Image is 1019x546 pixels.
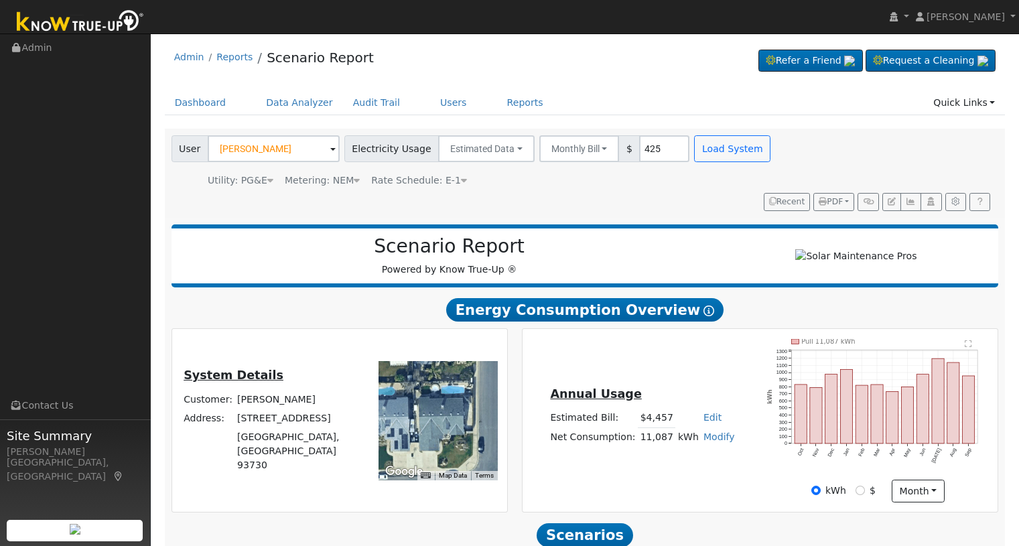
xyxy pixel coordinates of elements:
[182,390,235,409] td: Customer:
[866,50,996,72] a: Request a Cleaning
[267,50,374,66] a: Scenario Report
[842,448,851,458] text: Jan
[795,249,916,263] img: Solar Maintenance Pros
[919,448,928,458] text: Jun
[856,486,865,495] input: $
[178,235,721,277] div: Powered by Know True-Up ®
[776,362,787,368] text: 1100
[776,355,787,361] text: 1200
[172,135,208,162] span: User
[779,405,787,411] text: 500
[675,427,701,447] td: kWh
[933,358,945,443] rect: onclick=""
[811,486,821,495] input: kWh
[779,383,787,389] text: 800
[235,390,360,409] td: [PERSON_NAME]
[182,409,235,427] td: Address:
[931,448,943,464] text: [DATE]
[902,387,914,443] rect: onclick=""
[797,448,805,457] text: Oct
[10,7,151,38] img: Know True-Up
[969,193,990,212] a: Help Link
[285,174,360,188] div: Metering: NEM
[825,374,837,443] rect: onclick=""
[430,90,477,115] a: Users
[174,52,204,62] a: Admin
[548,427,638,447] td: Net Consumption:
[795,385,807,443] rect: onclick=""
[779,426,787,432] text: 200
[887,391,899,443] rect: onclick=""
[921,193,941,212] button: Login As
[7,445,143,459] div: [PERSON_NAME]
[618,135,640,162] span: $
[965,448,974,458] text: Sep
[858,193,878,212] button: Generate Report Link
[767,389,774,404] text: kWh
[903,447,912,458] text: May
[844,56,855,66] img: retrieve
[382,463,426,480] a: Open this area in Google Maps (opens a new window)
[344,135,439,162] span: Electricity Usage
[813,193,854,212] button: PDF
[7,456,143,484] div: [GEOGRAPHIC_DATA], [GEOGRAPHIC_DATA]
[216,52,253,62] a: Reports
[779,377,787,383] text: 900
[810,387,822,443] rect: onclick=""
[873,447,882,458] text: Mar
[764,193,811,212] button: Recent
[550,387,641,401] u: Annual Usage
[703,431,735,442] a: Modify
[438,135,535,162] button: Estimated Data
[703,412,722,423] a: Edit
[892,480,945,502] button: month
[870,484,876,498] label: $
[256,90,343,115] a: Data Analyzer
[825,484,846,498] label: kWh
[888,447,897,457] text: Apr
[475,472,494,479] a: Terms (opens in new tab)
[900,193,921,212] button: Multi-Series Graph
[371,175,467,186] span: Alias: None
[776,348,787,354] text: 1300
[539,135,620,162] button: Monthly Bill
[779,391,787,397] text: 700
[235,409,360,427] td: [STREET_ADDRESS]
[446,298,724,322] span: Energy Consumption Overview
[638,409,675,428] td: $4,457
[7,427,143,445] span: Site Summary
[185,235,714,258] h2: Scenario Report
[917,374,929,443] rect: onclick=""
[779,412,787,418] text: 400
[694,135,770,162] button: Load System
[841,369,853,443] rect: onclick=""
[945,193,966,212] button: Settings
[184,368,283,382] u: System Details
[497,90,553,115] a: Reports
[113,471,125,482] a: Map
[827,447,836,458] text: Dec
[779,419,787,425] text: 300
[439,471,467,480] button: Map Data
[421,471,430,480] button: Keyboard shortcuts
[758,50,863,72] a: Refer a Friend
[638,427,675,447] td: 11,087
[208,135,340,162] input: Select a User
[927,11,1005,22] span: [PERSON_NAME]
[872,385,884,443] rect: onclick=""
[882,193,901,212] button: Edit User
[949,448,959,458] text: Aug
[963,376,975,443] rect: onclick=""
[548,409,638,428] td: Estimated Bill:
[811,447,821,458] text: Nov
[208,174,273,188] div: Utility: PG&E
[856,385,868,443] rect: onclick=""
[776,369,787,375] text: 1000
[703,305,714,316] i: Show Help
[965,340,973,348] text: 
[343,90,410,115] a: Audit Trail
[235,427,360,474] td: [GEOGRAPHIC_DATA], [GEOGRAPHIC_DATA] 93730
[165,90,236,115] a: Dashboard
[70,524,80,535] img: retrieve
[948,362,960,443] rect: onclick=""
